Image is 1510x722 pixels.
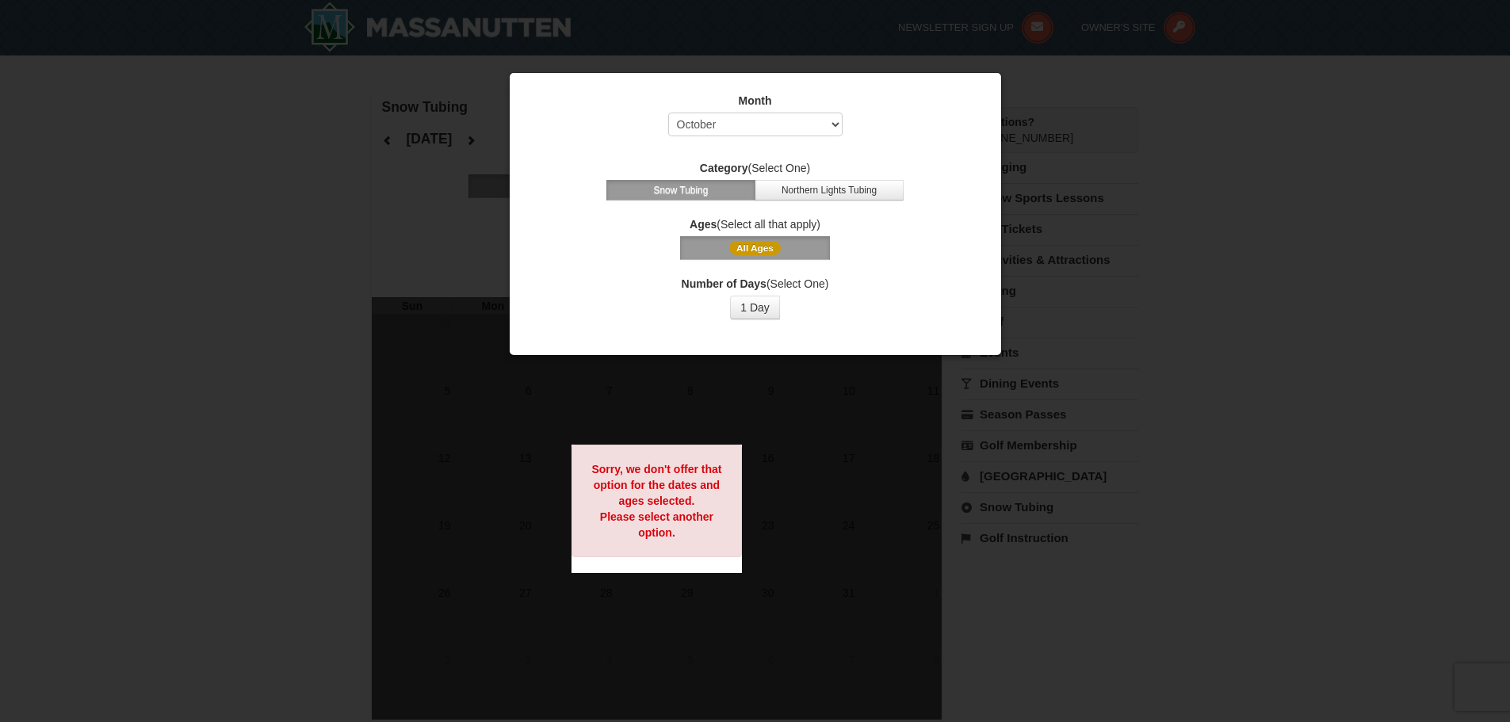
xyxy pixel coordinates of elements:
[591,463,721,539] strong: Sorry, we don't offer that option for the dates and ages selected. Please select another option.
[529,216,981,232] label: (Select all that apply)
[690,218,717,231] strong: Ages
[529,276,981,292] label: (Select One)
[606,180,755,201] button: Snow Tubing
[729,241,781,255] span: All Ages
[682,277,766,290] strong: Number of Days
[700,162,748,174] strong: Category
[529,160,981,176] label: (Select One)
[739,94,772,107] strong: Month
[755,180,904,201] button: Northern Lights Tubing
[730,296,780,319] button: 1 Day
[680,236,829,260] button: All Ages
